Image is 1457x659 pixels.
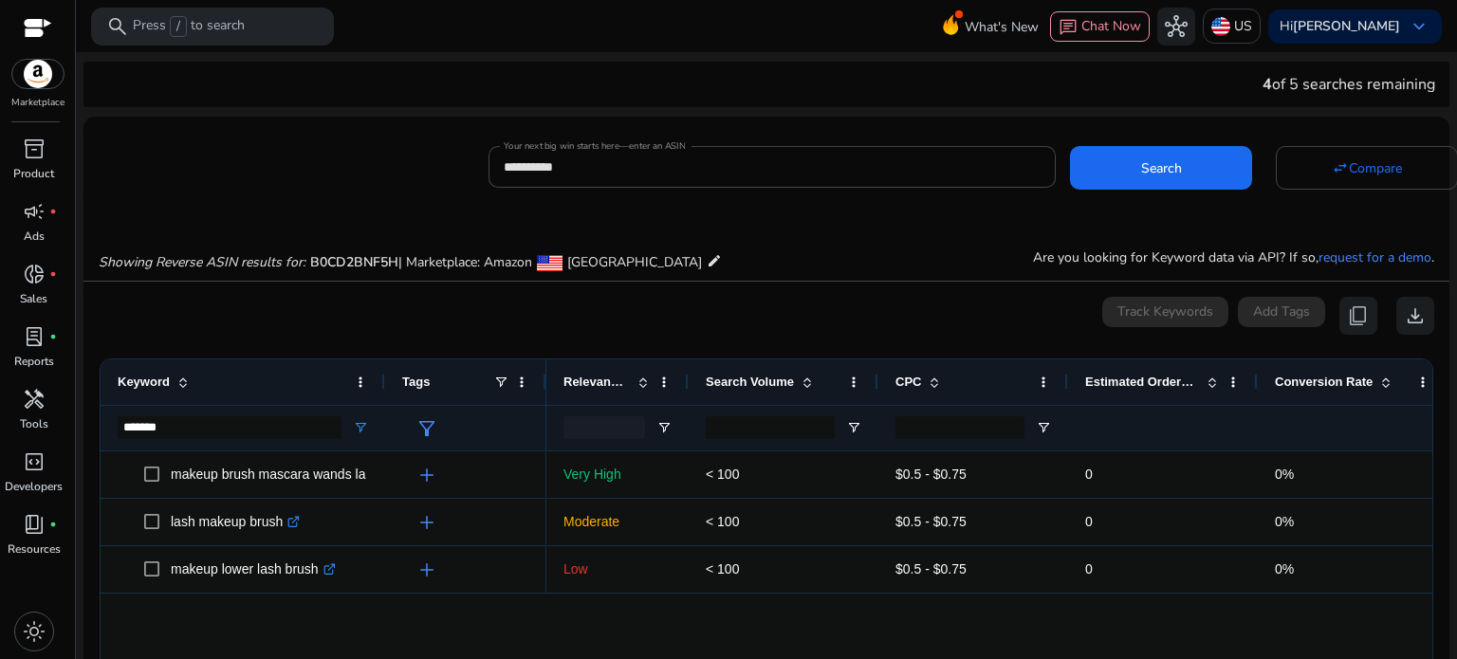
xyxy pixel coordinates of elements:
[567,253,702,271] span: [GEOGRAPHIC_DATA]
[1234,9,1252,43] p: US
[118,375,170,389] span: Keyword
[707,249,722,272] mat-icon: edit
[49,208,57,215] span: fiber_manual_record
[99,253,305,271] i: Showing Reverse ASIN results for:
[706,514,739,529] span: < 100
[415,417,438,440] span: filter_alt
[895,467,967,482] span: $0.5 - $0.75
[706,416,835,439] input: Search Volume Filter Input
[895,375,921,389] span: CPC
[118,416,341,439] input: Keyword Filter Input
[1275,561,1294,577] span: 0%
[1263,74,1272,95] span: 4
[1085,375,1199,389] span: Estimated Orders/Month
[563,503,672,541] p: Moderate
[133,16,245,37] p: Press to search
[5,478,63,495] p: Developers
[563,455,672,494] p: Very High
[1275,467,1294,482] span: 0%
[1070,146,1252,190] button: Search
[1293,17,1400,35] b: [PERSON_NAME]
[656,420,672,435] button: Open Filter Menu
[1211,17,1230,36] img: us.svg
[1141,158,1182,178] span: Search
[1349,158,1402,178] span: Compare
[12,60,64,88] img: amazon.svg
[1165,15,1188,38] span: hub
[706,467,739,482] span: < 100
[415,511,438,534] span: add
[1085,467,1093,482] span: 0
[1085,514,1093,529] span: 0
[563,375,630,389] span: Relevance Score
[1033,247,1434,267] p: Are you looking for Keyword data via API? If so, .
[23,263,46,285] span: donut_small
[1081,17,1141,35] span: Chat Now
[171,503,300,541] p: lash makeup brush
[895,561,967,577] span: $0.5 - $0.75
[24,228,45,245] p: Ads
[23,388,46,411] span: handyman
[23,620,46,643] span: light_mode
[402,375,430,389] span: Tags
[11,96,65,110] p: Marketplace
[353,420,368,435] button: Open Filter Menu
[706,561,739,577] span: < 100
[1319,248,1431,266] a: request for a demo
[415,558,438,581] span: add
[20,290,47,307] p: Sales
[1396,297,1434,335] button: download
[14,353,54,370] p: Reports
[895,514,967,529] span: $0.5 - $0.75
[1332,159,1349,176] mat-icon: swap_horiz
[49,270,57,278] span: fiber_manual_record
[1275,375,1373,389] span: Conversion Rate
[846,420,861,435] button: Open Filter Menu
[504,139,685,153] mat-label: Your next big win starts here—enter an ASIN
[1036,420,1051,435] button: Open Filter Menu
[23,513,46,536] span: book_4
[1263,73,1435,96] div: of 5 searches remaining
[8,540,61,558] p: Resources
[1280,20,1400,33] p: Hi
[398,253,532,271] span: | Marketplace: Amazon
[171,550,336,589] p: makeup lower lash brush
[415,464,438,486] span: add
[563,550,672,589] p: Low
[49,333,57,340] span: fiber_manual_record
[706,375,794,389] span: Search Volume
[20,415,48,432] p: Tools
[1275,514,1294,529] span: 0%
[23,450,46,473] span: code_blocks
[965,10,1039,44] span: What's New
[1050,11,1150,42] button: chatChat Now
[23,325,46,348] span: lab_profile
[1059,18,1078,37] span: chat
[895,416,1024,439] input: CPC Filter Input
[1157,8,1195,46] button: hub
[13,165,54,182] p: Product
[49,521,57,528] span: fiber_manual_record
[23,137,46,160] span: inventory_2
[310,253,398,271] span: B0CD2BNF5H
[23,200,46,223] span: campaign
[170,16,187,37] span: /
[106,15,129,38] span: search
[1085,561,1093,577] span: 0
[171,455,585,494] p: makeup brush mascara wands lash brushes eyelash extension pink
[1404,304,1427,327] span: download
[1408,15,1430,38] span: keyboard_arrow_down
